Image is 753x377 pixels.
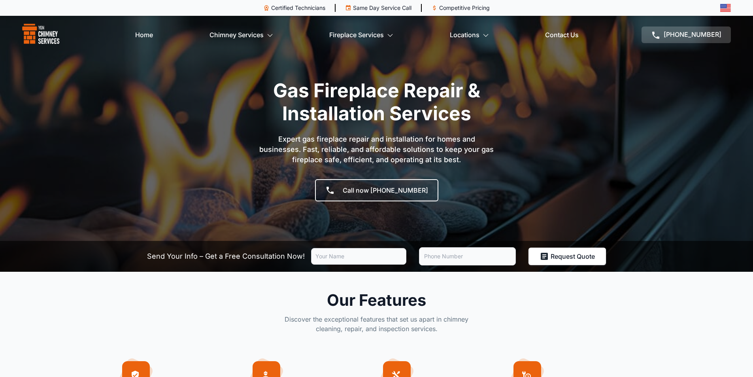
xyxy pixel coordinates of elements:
[353,4,411,12] p: Same Day Service Call
[315,179,438,201] a: Call now [PHONE_NUMBER]
[271,4,325,12] p: Certified Technicians
[135,27,153,43] a: Home
[258,134,495,165] p: Expert gas fireplace repair and installation for homes and businesses. Fast, reliable, and afford...
[22,24,60,46] img: logo
[311,248,406,265] input: Your Name
[223,79,531,125] h1: Gas Fireplace Repair & Installation Services
[528,248,606,265] button: Request Quote
[147,251,305,262] p: Send Your Info – Get a Free Consultation Now!
[209,27,273,43] a: Chimney Services
[281,291,472,310] h2: Our Features
[329,27,393,43] a: Fireplace Services
[642,27,731,43] a: [PHONE_NUMBER]
[664,30,721,38] span: [PHONE_NUMBER]
[450,27,489,43] a: Locations
[439,4,490,12] p: Competitive Pricing
[281,314,472,333] p: Discover the exceptional features that set us apart in chimney cleaning, repair, and inspection s...
[419,247,516,265] input: Phone Number
[545,27,579,43] a: Contact Us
